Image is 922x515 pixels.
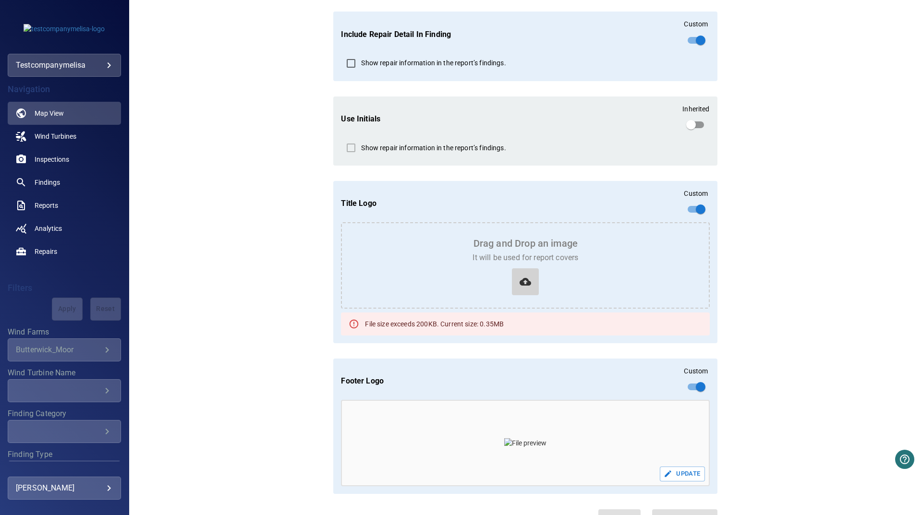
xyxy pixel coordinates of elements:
a: map active [8,102,121,125]
p: Custom [684,366,708,376]
span: Map View [35,108,64,118]
label: Include repair detail in finding [341,29,451,40]
div: Butterwick_Moor [16,345,101,354]
label: Footer Logo [341,375,384,386]
a: windturbines noActive [8,125,121,148]
p: Inherited [682,104,709,114]
h6: Drag and Drop an image [473,236,578,251]
h4: Filters [8,283,121,293]
label: Wind Farms [8,328,121,336]
span: Findings [35,178,60,187]
div: [PERSON_NAME] [16,480,113,496]
p: Show repair information in the report’s findings. [361,143,506,153]
div: Wind Farms [8,338,121,361]
p: Show repair information in the report’s findings. [361,58,506,68]
div: Wind Turbine Name [8,379,121,402]
span: Inspections [35,155,69,164]
p: Custom [684,189,708,198]
div: File size exceeds 200KB. Current size: 0.35MB [365,315,504,333]
img: testcompanymelisa-logo [24,24,105,34]
div: Finding Type [8,461,121,484]
div: Finding Category [8,420,121,443]
div: testcompanymelisa [8,54,121,77]
div: testcompanymelisa [16,58,113,73]
label: Wind Turbine Name [8,369,121,377]
button: Update [660,467,705,481]
span: Wind Turbines [35,132,76,141]
label: Finding Type [8,451,121,458]
img: File preview [504,438,546,448]
a: findings noActive [8,171,121,194]
a: analytics noActive [8,217,121,240]
label: Finding Category [8,410,121,418]
span: Reports [35,201,58,210]
p: Custom [684,19,708,29]
label: Use Initials [341,113,380,124]
h6: It will be used for report covers [473,251,578,264]
label: Title logo [341,198,376,209]
a: repairs noActive [8,240,121,263]
a: reports noActive [8,194,121,217]
span: Repairs [35,247,57,256]
span: Analytics [35,224,62,233]
a: inspections noActive [8,148,121,171]
h4: Navigation [8,84,121,94]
